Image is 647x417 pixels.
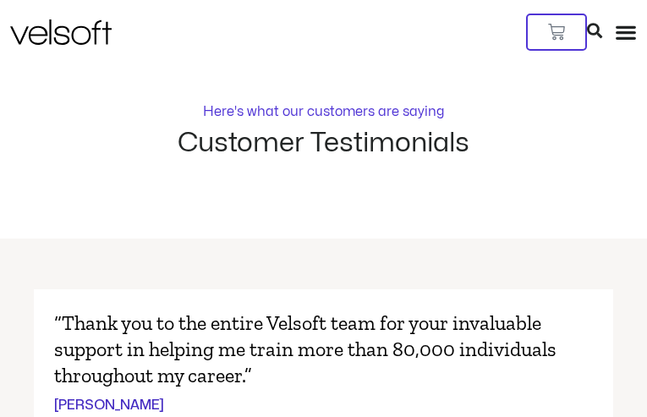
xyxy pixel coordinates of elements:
h2: Customer Testimonials [178,129,469,157]
cite: [PERSON_NAME] [54,395,164,415]
p: “Thank you to the entire Velsoft team for your invaluable support in helping me train more than 8... [54,310,593,389]
div: Menu Toggle [615,21,637,43]
img: Velsoft Training Materials [10,19,112,45]
p: Here's what our customers are saying [203,105,444,118]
